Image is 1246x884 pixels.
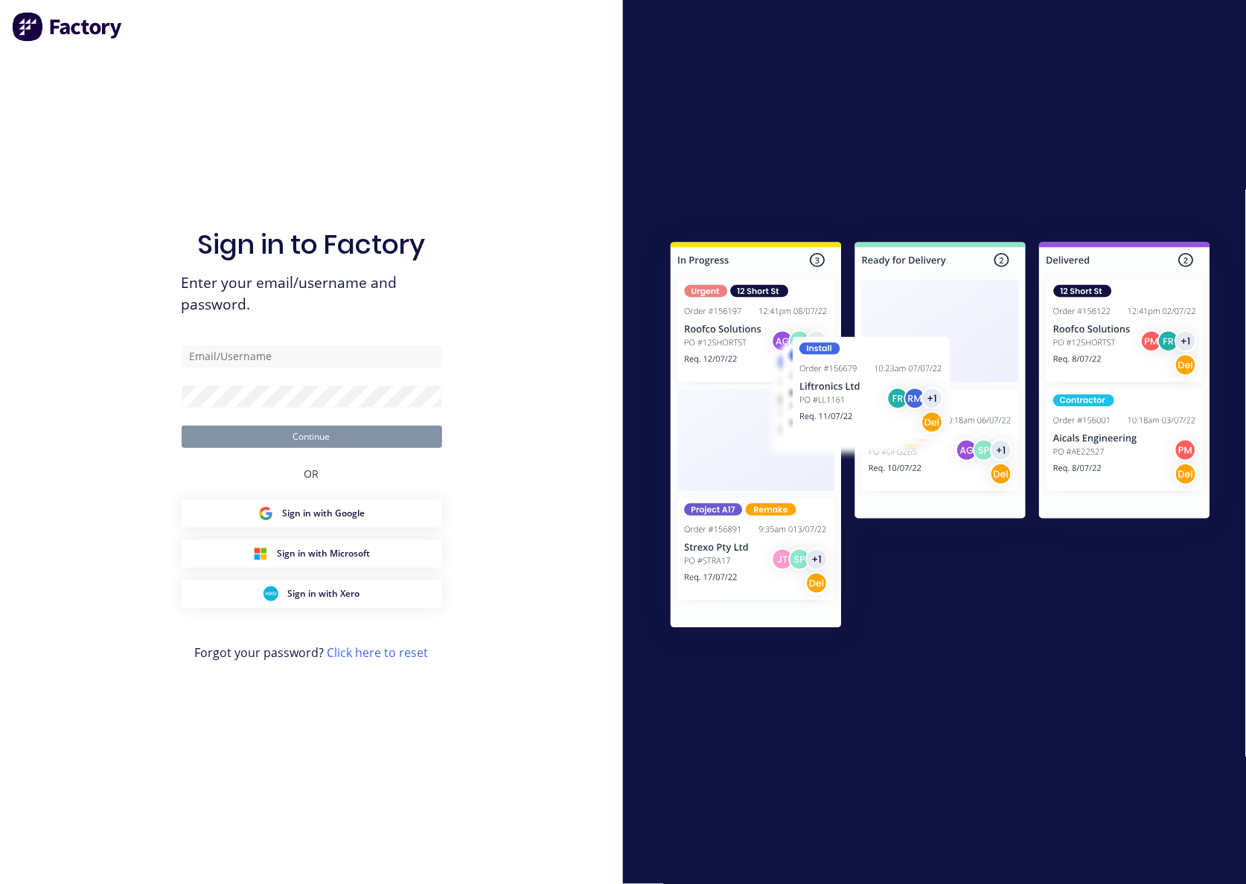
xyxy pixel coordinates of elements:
[12,12,124,42] img: Factory
[182,539,442,568] button: Microsoft Sign inSign in with Microsoft
[253,546,268,561] img: Microsoft Sign in
[182,345,442,368] input: Email/Username
[263,586,278,601] img: Xero Sign in
[182,272,442,316] span: Enter your email/username and password.
[182,426,442,448] button: Continue
[182,499,442,528] button: Google Sign inSign in with Google
[182,580,442,608] button: Xero Sign inSign in with Xero
[282,507,365,520] span: Sign in with Google
[287,587,360,600] span: Sign in with Xero
[277,547,370,560] span: Sign in with Microsoft
[195,644,429,662] span: Forgot your password?
[258,506,273,521] img: Google Sign in
[198,228,426,260] h1: Sign in to Factory
[328,644,429,661] a: Click here to reset
[304,448,319,499] div: OR
[638,212,1243,663] img: Sign in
